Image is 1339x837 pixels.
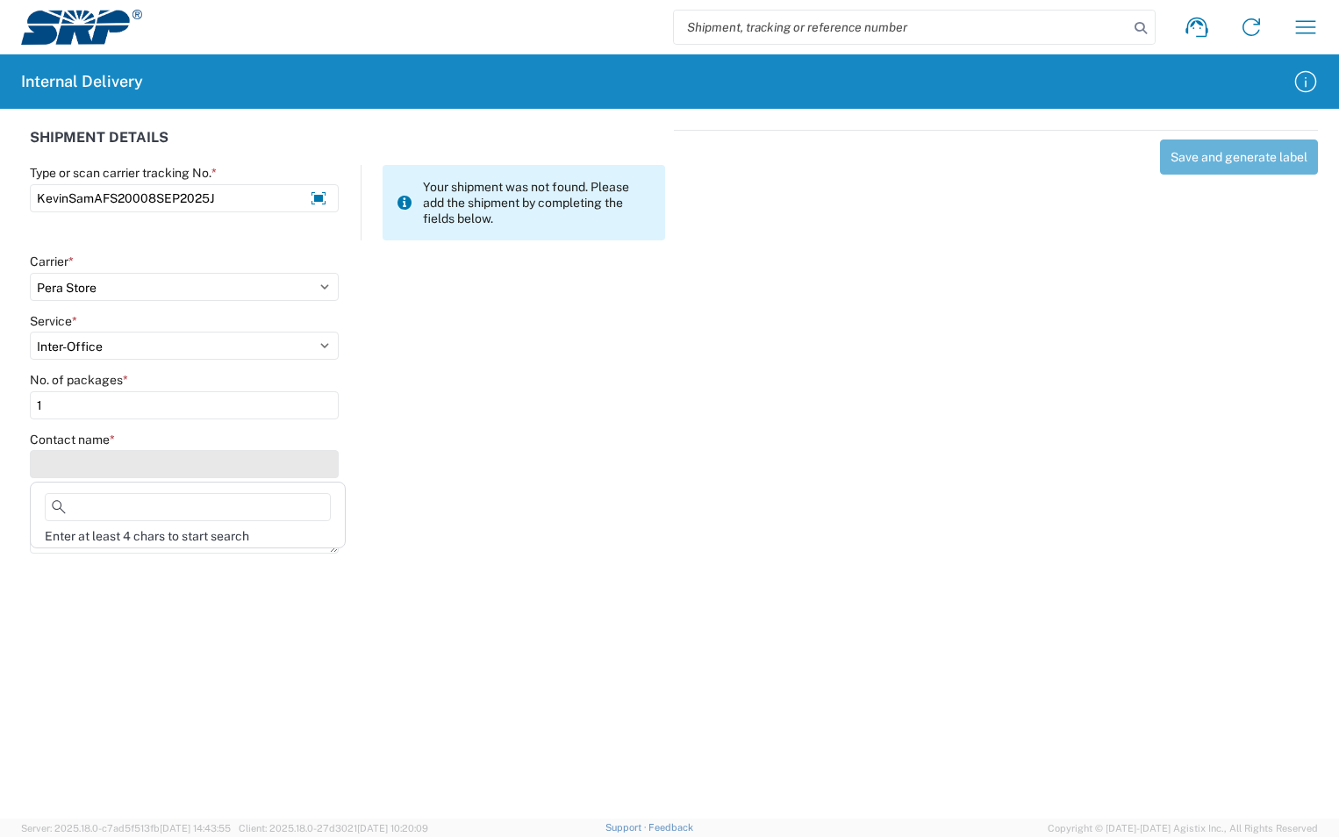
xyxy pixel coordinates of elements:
label: Service [30,313,77,329]
span: Client: 2025.18.0-27d3021 [239,823,428,833]
span: Your shipment was not found. Please add the shipment by completing the fields below. [423,179,652,226]
h2: Internal Delivery [21,71,143,92]
label: No. of packages [30,372,128,388]
span: [DATE] 10:20:09 [357,823,428,833]
a: Feedback [648,822,693,833]
label: Contact name [30,432,115,447]
div: SHIPMENT DETAILS [30,130,665,165]
span: Server: 2025.18.0-c7ad5f513fb [21,823,231,833]
span: [DATE] 14:43:55 [160,823,231,833]
div: Enter at least 4 chars to start search [34,528,341,544]
input: Shipment, tracking or reference number [674,11,1128,44]
img: srp [21,10,142,45]
label: Carrier [30,254,74,269]
label: Type or scan carrier tracking No. [30,165,217,181]
span: Copyright © [DATE]-[DATE] Agistix Inc., All Rights Reserved [1048,820,1318,836]
a: Support [605,822,649,833]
